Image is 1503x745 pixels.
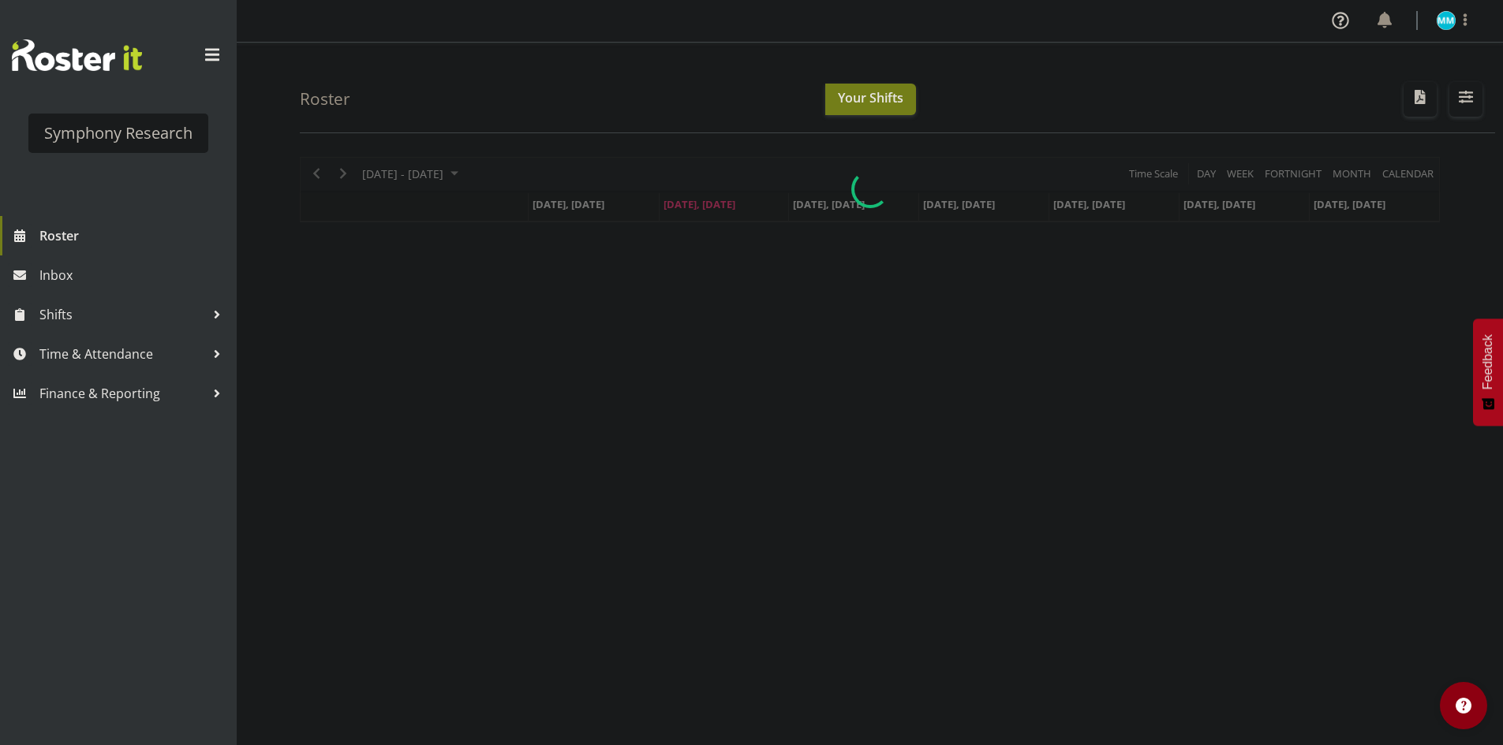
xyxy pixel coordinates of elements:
span: Time & Attendance [39,342,205,366]
span: Shifts [39,303,205,326]
img: murphy-mulholland11450.jpg [1437,11,1456,30]
img: Rosterit website logo [12,39,142,71]
span: Your Shifts [838,89,903,106]
button: Download a PDF of the roster according to the set date range. [1404,82,1437,117]
span: Inbox [39,263,229,287]
span: Feedback [1481,334,1495,389]
img: help-xxl-2.png [1456,698,1471,713]
button: Feedback - Show survey [1473,318,1503,426]
div: Symphony Research [44,121,193,145]
button: Your Shifts [825,84,916,115]
span: Roster [39,224,229,248]
span: Finance & Reporting [39,382,205,405]
button: Filter Shifts [1449,82,1482,117]
h4: Roster [300,90,350,108]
